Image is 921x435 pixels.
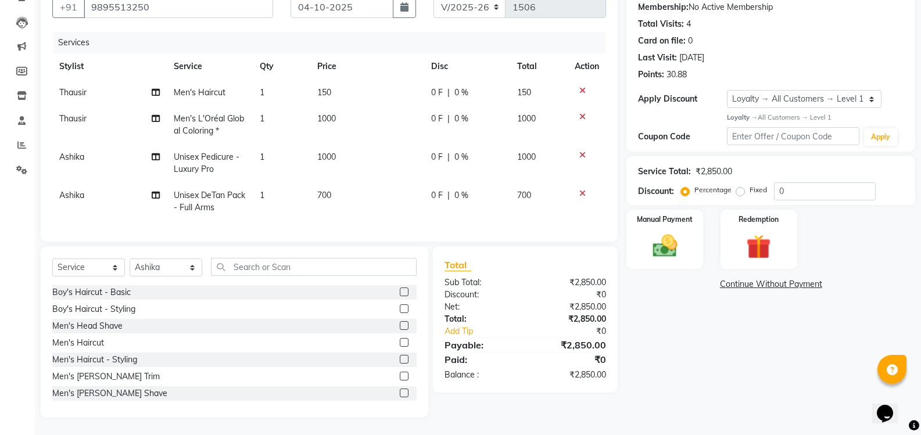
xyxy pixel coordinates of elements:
div: Card on file: [638,35,686,47]
div: Paid: [436,353,525,366]
div: Men's Head Shave [52,320,123,332]
div: Points: [638,69,664,81]
span: 0 % [454,87,468,99]
div: Balance : [436,369,525,381]
div: Boy's Haircut - Basic [52,286,131,299]
div: Services [53,32,615,53]
span: 0 F [431,189,443,202]
a: Continue Without Payment [629,278,913,290]
span: Thausir [59,87,87,98]
div: ₹0 [540,325,615,337]
div: Men's [PERSON_NAME] Shave [52,387,167,400]
div: ₹2,850.00 [525,301,615,313]
th: Service [167,53,253,80]
span: 1000 [517,152,536,162]
th: Disc [424,53,510,80]
div: Total: [436,313,525,325]
div: Coupon Code [638,131,726,143]
div: Discount: [638,185,674,197]
span: 0 % [454,189,468,202]
div: No Active Membership [638,1,904,13]
a: Add Tip [436,325,540,337]
span: Men's Haircut [174,87,225,98]
th: Total [510,53,568,80]
span: 1 [260,152,264,162]
iframe: chat widget [872,389,909,423]
span: 150 [317,87,331,98]
div: [DATE] [679,52,704,64]
div: Men's Haircut - Styling [52,354,137,366]
div: Apply Discount [638,93,726,105]
div: ₹2,850.00 [525,338,615,352]
span: 0 F [431,113,443,125]
span: 150 [517,87,531,98]
th: Action [568,53,606,80]
span: Unisex Pedicure - Luxury Pro [174,152,239,174]
div: 0 [688,35,693,47]
th: Price [310,53,425,80]
div: Total Visits: [638,18,684,30]
div: 30.88 [666,69,687,81]
span: Unisex DeTan Pack - Full Arms [174,190,245,213]
span: 0 F [431,87,443,99]
span: Total [445,259,471,271]
div: ₹2,850.00 [525,313,615,325]
span: | [447,87,450,99]
button: Apply [864,128,897,146]
span: Ashika [59,190,84,200]
span: 1 [260,190,264,200]
div: ₹0 [525,353,615,366]
div: Net: [436,301,525,313]
div: 4 [686,18,691,30]
img: _gift.svg [739,232,779,263]
span: 1000 [517,113,536,124]
div: ₹2,850.00 [525,276,615,289]
span: | [447,151,450,163]
span: 0 % [454,151,468,163]
span: Men's L'Oréal Global Coloring * [174,113,244,136]
th: Qty [253,53,310,80]
div: ₹2,850.00 [696,166,732,178]
span: | [447,189,450,202]
span: 1 [260,87,264,98]
span: Thausir [59,113,87,124]
span: 1 [260,113,264,124]
input: Search or Scan [211,258,417,276]
span: 700 [517,190,531,200]
div: Men's Haircut [52,337,104,349]
div: Membership: [638,1,689,13]
span: | [447,113,450,125]
div: ₹0 [525,289,615,301]
div: Last Visit: [638,52,677,64]
th: Stylist [52,53,167,80]
span: 0 % [454,113,468,125]
div: Boy's Haircut - Styling [52,303,135,315]
div: ₹2,850.00 [525,369,615,381]
label: Redemption [739,214,779,225]
span: 1000 [317,113,336,124]
div: Sub Total: [436,276,525,289]
div: All Customers → Level 1 [727,113,904,123]
img: _cash.svg [645,232,685,260]
input: Enter Offer / Coupon Code [727,127,859,145]
span: 700 [317,190,331,200]
span: 0 F [431,151,443,163]
strong: Loyalty → [727,113,758,121]
label: Percentage [694,185,732,195]
div: Discount: [436,289,525,301]
label: Fixed [750,185,767,195]
div: Service Total: [638,166,691,178]
div: Payable: [436,338,525,352]
div: Men's [PERSON_NAME] Trim [52,371,160,383]
label: Manual Payment [637,214,693,225]
span: 1000 [317,152,336,162]
span: Ashika [59,152,84,162]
